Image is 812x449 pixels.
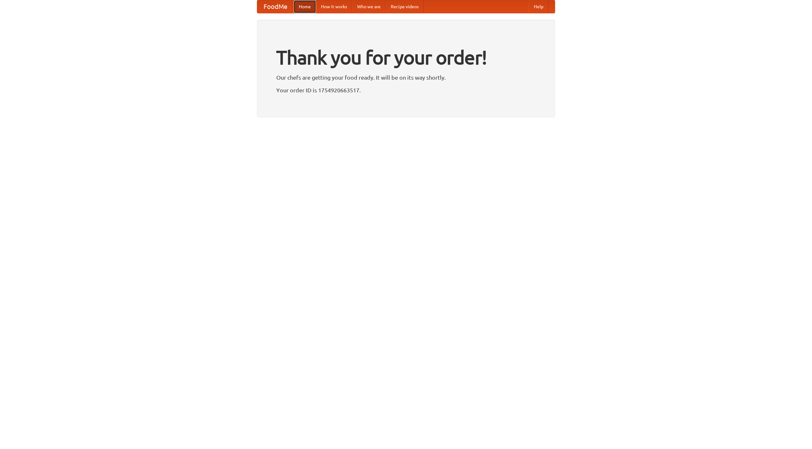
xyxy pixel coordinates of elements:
[276,42,536,73] h1: Thank you for your order!
[386,0,424,13] a: Recipe videos
[352,0,386,13] a: Who we are
[529,0,548,13] a: Help
[276,85,536,95] p: Your order ID is 1754920663517.
[316,0,352,13] a: How it works
[257,0,294,13] a: FoodMe
[276,73,536,82] p: Our chefs are getting your food ready. It will be on its way shortly.
[294,0,316,13] a: Home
